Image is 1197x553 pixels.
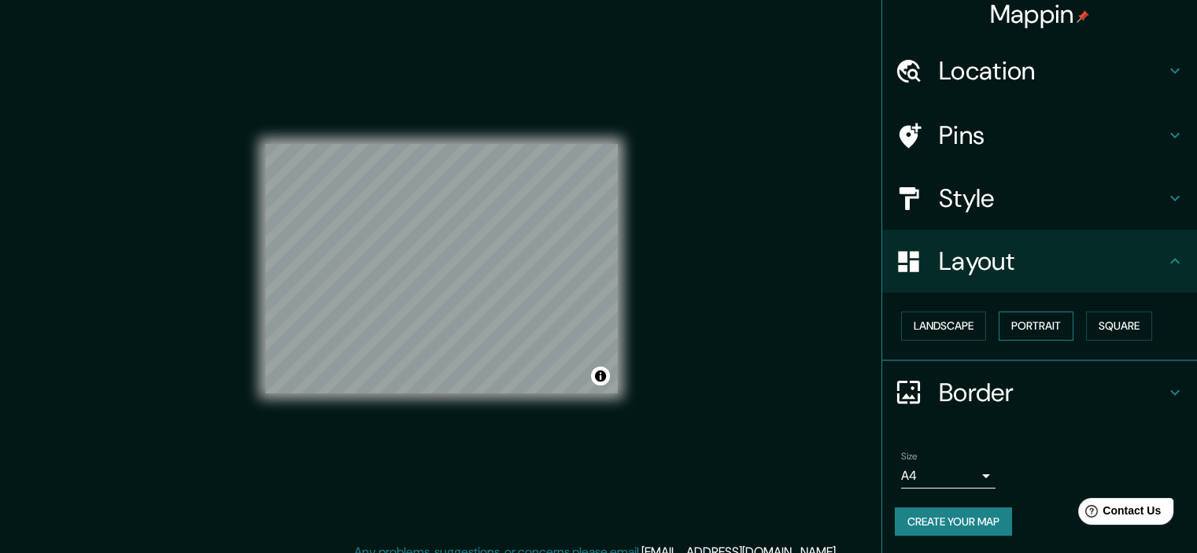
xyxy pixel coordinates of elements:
div: Layout [882,230,1197,293]
canvas: Map [265,144,618,393]
h4: Layout [939,245,1166,277]
div: Pins [882,104,1197,167]
button: Portrait [999,312,1073,341]
button: Create your map [895,507,1012,536]
button: Toggle attribution [591,367,610,385]
label: Size [901,449,918,463]
h4: Style [939,182,1166,214]
div: Location [882,39,1197,102]
div: A4 [901,463,996,488]
h4: Location [939,55,1166,87]
div: Border [882,361,1197,424]
button: Square [1086,312,1152,341]
div: Style [882,167,1197,230]
img: pin-icon.png [1077,10,1089,23]
h4: Pins [939,120,1166,151]
button: Landscape [901,312,986,341]
h4: Border [939,377,1166,408]
iframe: Help widget launcher [1057,492,1180,536]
